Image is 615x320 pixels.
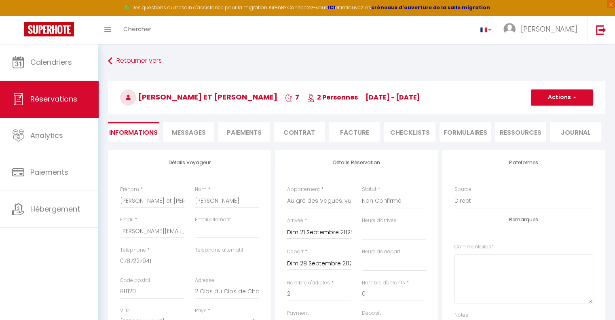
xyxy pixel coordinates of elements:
label: Source [454,186,471,193]
span: Calendriers [30,57,72,67]
label: Ville [120,307,130,315]
img: ... [503,23,516,35]
label: Heure de départ [362,248,400,256]
span: Chercher [123,25,151,33]
img: Super Booking [24,22,74,36]
li: Paiements [218,122,270,142]
label: Nom [195,186,207,193]
label: Email alternatif [195,216,231,224]
span: Réservations [30,94,77,104]
li: Informations [108,122,159,142]
a: ICI [328,4,335,11]
label: Pays [195,307,207,315]
label: Commentaires [454,243,494,251]
li: Contrat [274,122,325,142]
span: Analytics [30,130,63,140]
a: Retourner vers [108,54,605,68]
li: Ressources [495,122,546,142]
a: ... [PERSON_NAME] [497,16,588,44]
label: Notes [454,312,468,319]
label: Téléphone alternatif [195,246,243,254]
h4: Détails Réservation [287,160,426,165]
li: Journal [550,122,601,142]
label: Nombre d'enfants [362,279,405,287]
label: Code postal [120,277,150,284]
h4: Plateformes [454,160,593,165]
h4: Détails Voyageur [120,160,259,165]
a: créneaux d'ouverture de la salle migration [371,4,490,11]
label: Téléphone [120,246,146,254]
img: logout [596,25,606,35]
label: Deposit [362,309,381,317]
span: [PERSON_NAME] et [PERSON_NAME] [120,92,277,102]
li: FORMULAIRES [440,122,491,142]
button: Actions [531,89,593,106]
span: [DATE] - [DATE] [366,93,420,102]
h4: Remarques [454,217,593,223]
label: Prénom [120,186,139,193]
label: Heure d'arrivée [362,217,397,225]
label: Email [120,216,133,224]
label: Arrivée [287,217,303,225]
button: Ouvrir le widget de chat LiveChat [6,3,31,28]
span: Paiements [30,167,68,177]
label: Statut [362,186,376,193]
span: Hébergement [30,204,80,214]
li: CHECKLISTS [384,122,435,142]
a: Chercher [117,16,157,44]
label: Payment [287,309,309,317]
label: Départ [287,248,304,256]
span: 7 [285,93,299,102]
label: Appartement [287,186,320,193]
span: 2 Personnes [307,93,358,102]
li: Facture [329,122,380,142]
label: Adresse [195,277,214,284]
label: Nombre d'adultes [287,279,330,287]
span: [PERSON_NAME] [521,24,577,34]
span: Messages [172,128,206,137]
